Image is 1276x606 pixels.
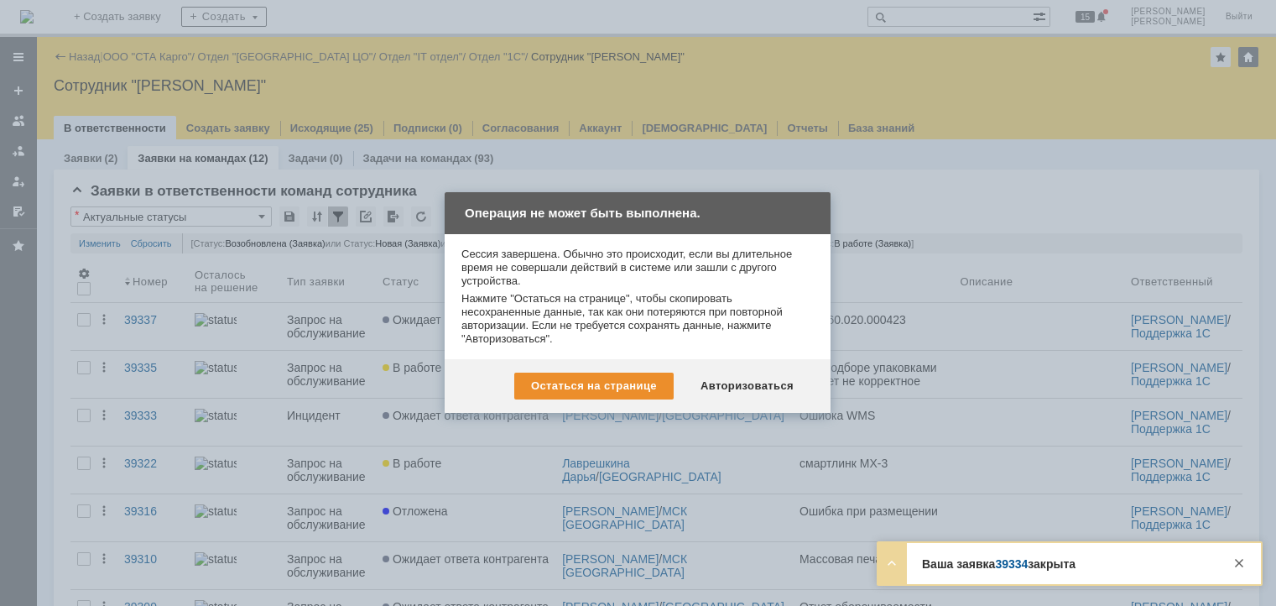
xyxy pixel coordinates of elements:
div: Закрыть [1229,553,1249,573]
div: Развернуть [882,553,902,573]
div: Операция не может быть выполнена. [445,192,831,234]
div: Нажмите "Остаться на странице", чтобы скопировать несохраненные данные, так как они потеряются пр... [461,292,814,346]
div: Сессия завершена. Обычно это происходит, если вы длительное время не совершали действий в системе... [461,248,814,288]
strong: Ваша заявка закрыта [922,557,1075,571]
a: 39334 [995,557,1028,571]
